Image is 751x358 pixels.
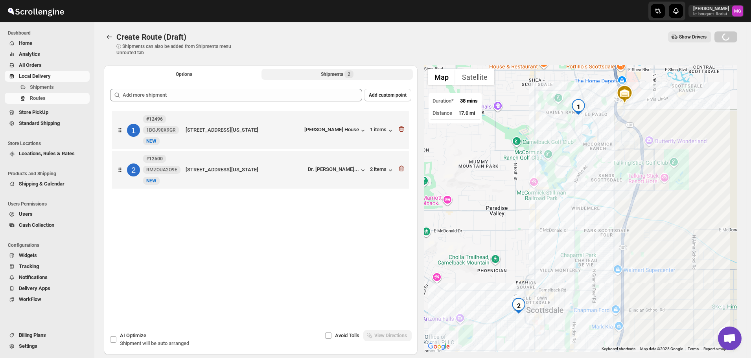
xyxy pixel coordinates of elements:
[370,127,394,134] button: 1 items
[19,274,48,280] span: Notifications
[19,181,64,187] span: Shipping & Calendar
[127,124,140,137] div: 1
[19,51,40,57] span: Analytics
[104,83,418,320] div: Selected Shipments
[116,43,240,56] p: ⓘ Shipments can also be added from Shipments menu Unrouted tab
[321,70,353,78] div: Shipments
[146,138,156,144] span: NEW
[460,98,478,104] span: 38 mins
[19,151,75,156] span: Locations, Rules & Rates
[640,347,683,351] span: Map data ©2025 Google
[30,95,46,101] span: Routes
[146,116,163,122] b: #12496
[428,69,455,85] button: Show street map
[308,166,367,174] button: Dr. [PERSON_NAME]...
[5,49,90,60] button: Analytics
[261,69,413,80] button: Selected Shipments
[5,330,90,341] button: Billing Plans
[602,346,635,352] button: Keyboard shortcuts
[718,327,742,350] a: Open chat
[120,340,189,346] span: Shipment will be auto arranged
[186,126,301,134] div: [STREET_ADDRESS][US_STATE]
[308,166,359,172] div: Dr. [PERSON_NAME]...
[335,332,359,338] span: Avoid Tolls
[455,69,494,85] button: Show satellite imagery
[19,252,37,258] span: Widgets
[146,167,177,173] span: RMZOUA2O9E
[19,332,46,338] span: Billing Plans
[426,341,452,352] a: Open this area in Google Maps (opens a new window)
[511,298,526,314] div: 2
[5,250,90,261] button: Widgets
[458,110,475,116] span: 17.0 mi
[688,5,744,17] button: User menu
[370,166,394,174] button: 2 items
[19,211,33,217] span: Users
[5,261,90,272] button: Tracking
[123,89,362,101] input: Add more shipment
[5,341,90,352] button: Settings
[5,294,90,305] button: WorkFlow
[348,71,350,77] span: 2
[5,60,90,71] button: All Orders
[732,6,743,17] span: Melody Gluth
[19,120,60,126] span: Standard Shipping
[146,178,156,184] span: NEW
[5,220,90,231] button: Cash Collection
[5,148,90,159] button: Locations, Rules & Rates
[571,99,586,115] div: 1
[112,151,409,189] div: 2#12500RMZOUA2O9ENewNEW[STREET_ADDRESS][US_STATE]Dr. [PERSON_NAME]...2 items
[176,71,192,77] span: Options
[5,178,90,189] button: Shipping & Calendar
[5,209,90,220] button: Users
[30,84,54,90] span: Shipments
[8,30,90,36] span: Dashboard
[668,31,711,42] button: Show Drivers
[104,31,115,42] button: Routes
[688,347,699,351] a: Terms (opens in new tab)
[5,272,90,283] button: Notifications
[146,156,163,162] b: #12500
[19,109,48,115] span: Store PickUp
[718,327,733,342] button: Map camera controls
[127,163,140,176] div: 2
[734,9,741,14] text: MG
[433,110,452,116] span: Distance
[703,347,735,351] a: Report a map error
[19,40,32,46] span: Home
[5,38,90,49] button: Home
[8,242,90,248] span: Configurations
[19,296,41,302] span: WorkFlow
[19,73,51,79] span: Local Delivery
[364,89,411,101] button: Add custom point
[693,6,729,12] p: [PERSON_NAME]
[120,332,146,338] span: AI Optimize
[19,62,42,68] span: All Orders
[109,69,260,80] button: All Route Options
[8,201,90,207] span: Users Permissions
[19,222,54,228] span: Cash Collection
[8,140,90,147] span: Store Locations
[6,1,65,21] img: ScrollEngine
[112,111,409,149] div: 1#124961BOJ90X9GRNewNEW[STREET_ADDRESS][US_STATE][PERSON_NAME] House1 items
[19,343,37,349] span: Settings
[679,34,707,40] span: Show Drivers
[116,32,186,42] span: Create Route (Draft)
[304,127,367,134] button: [PERSON_NAME] House
[19,285,50,291] span: Delivery Apps
[8,171,90,177] span: Products and Shipping
[369,92,407,98] span: Add custom point
[19,263,39,269] span: Tracking
[5,93,90,104] button: Routes
[433,98,454,104] span: Duration*
[426,341,452,352] img: Google
[5,82,90,93] button: Shipments
[146,127,176,133] span: 1BOJ90X9GR
[5,283,90,294] button: Delivery Apps
[693,12,729,17] p: le-bouquet-florist
[186,166,305,174] div: [STREET_ADDRESS][US_STATE]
